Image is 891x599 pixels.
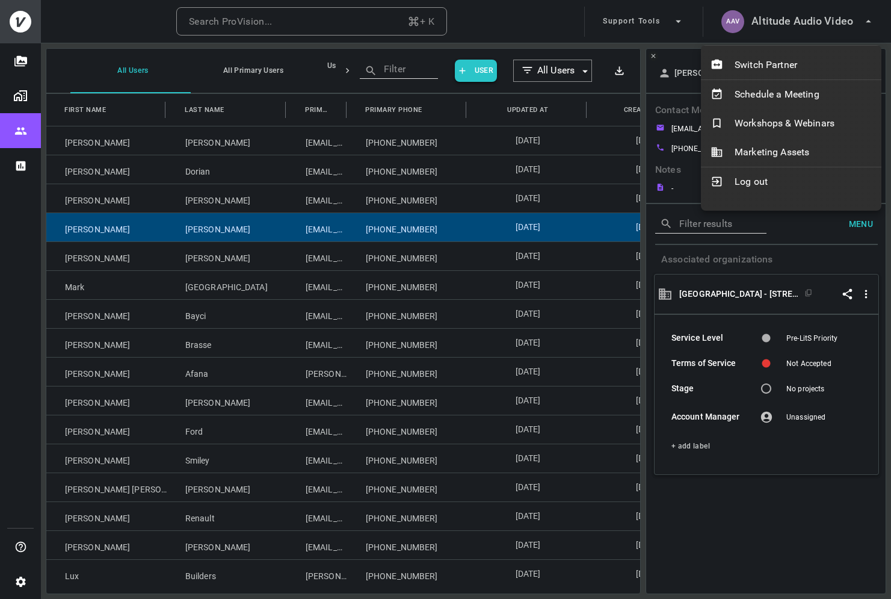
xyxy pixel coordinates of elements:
[735,87,872,102] span: Schedule a Meeting
[701,51,881,79] div: Switch Partner
[735,145,872,160] span: Marketing Assets
[701,109,881,138] div: Workshops & Webinars
[701,138,881,167] div: Marketing Assets
[735,116,872,131] span: Workshops & Webinars
[735,58,872,72] span: Switch Partner
[701,80,881,109] div: Schedule a Meeting
[735,175,872,189] span: Log out
[701,167,881,196] div: Log out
